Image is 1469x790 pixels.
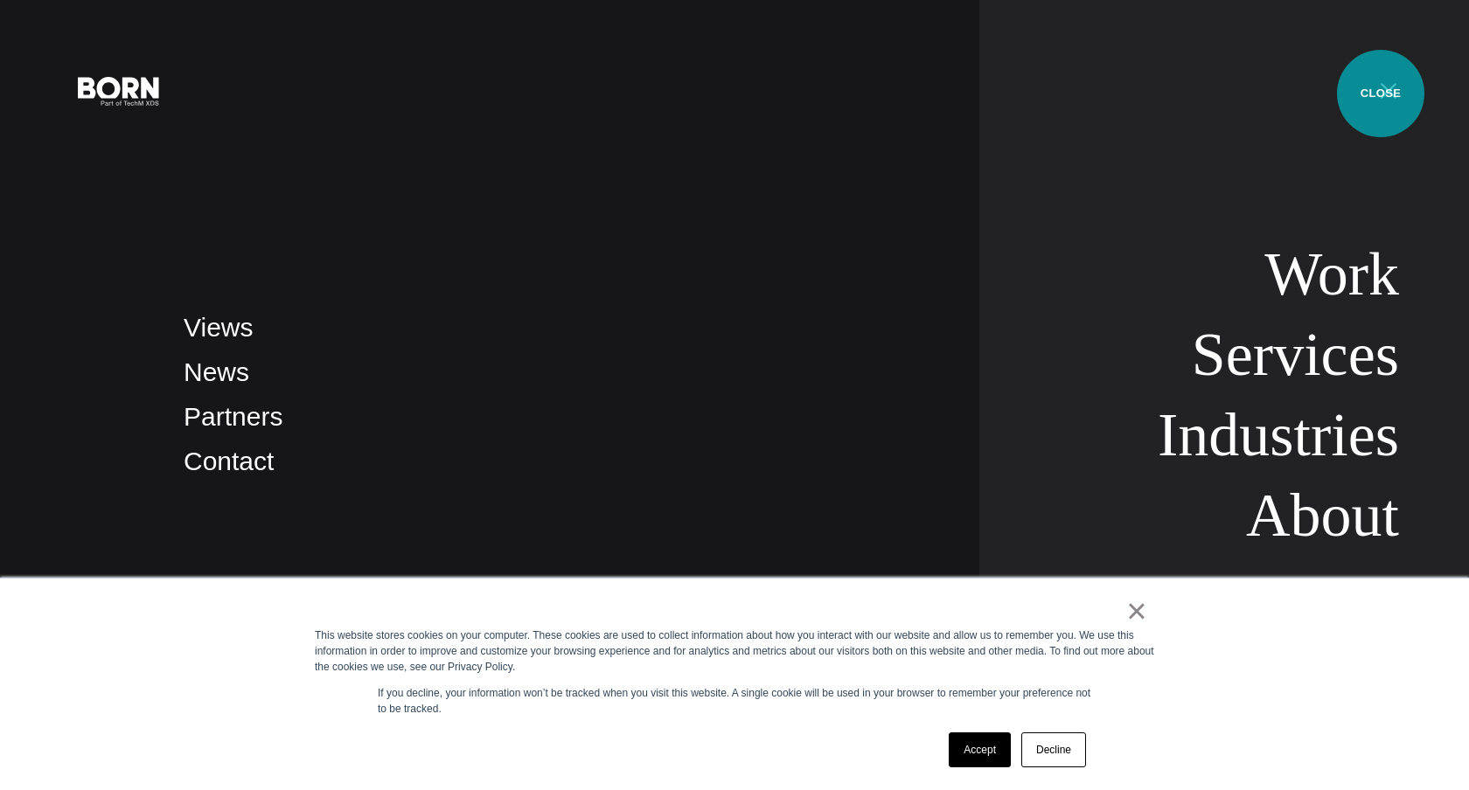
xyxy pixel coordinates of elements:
[1192,321,1399,388] a: Services
[949,732,1011,767] a: Accept
[1246,482,1399,549] a: About
[315,627,1154,675] div: This website stores cookies on your computer. These cookies are used to collect information about...
[184,447,274,475] a: Contact
[1368,72,1410,108] button: Open
[378,685,1091,717] p: If you decline, your information won’t be tracked when you visit this website. A single cookie wi...
[184,357,249,386] a: News
[184,402,282,431] a: Partners
[184,313,253,342] a: Views
[1264,240,1399,308] a: Work
[1021,732,1086,767] a: Decline
[1126,603,1147,619] a: ×
[1158,401,1399,468] a: Industries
